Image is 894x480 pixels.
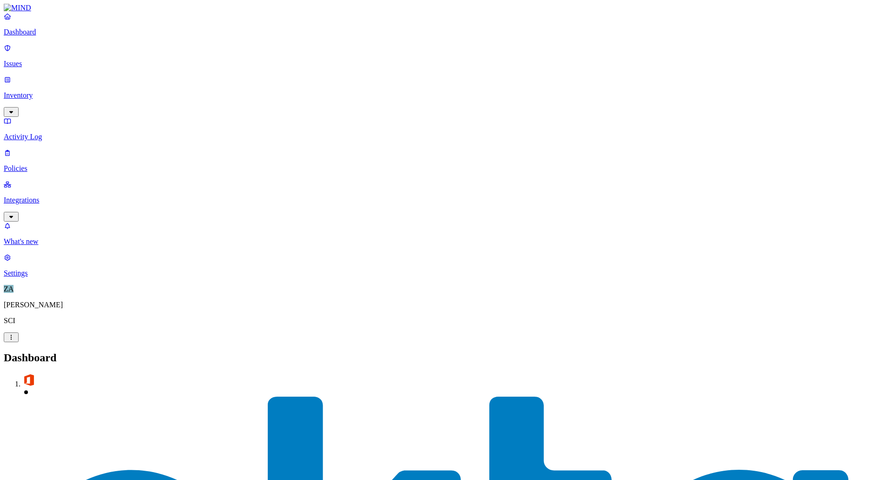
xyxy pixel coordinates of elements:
p: Inventory [4,91,890,100]
a: Dashboard [4,12,890,36]
a: Settings [4,253,890,277]
p: Dashboard [4,28,890,36]
p: SCI [4,317,890,325]
p: Integrations [4,196,890,204]
p: Issues [4,60,890,68]
a: Inventory [4,75,890,115]
p: Policies [4,164,890,173]
a: What's new [4,222,890,246]
img: svg%3e [22,373,35,386]
a: Issues [4,44,890,68]
p: [PERSON_NAME] [4,301,890,309]
h2: Dashboard [4,352,890,364]
a: Policies [4,149,890,173]
a: Activity Log [4,117,890,141]
p: Activity Log [4,133,890,141]
img: MIND [4,4,31,12]
p: Settings [4,269,890,277]
p: What's new [4,237,890,246]
a: Integrations [4,180,890,220]
span: ZA [4,285,14,293]
a: MIND [4,4,890,12]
